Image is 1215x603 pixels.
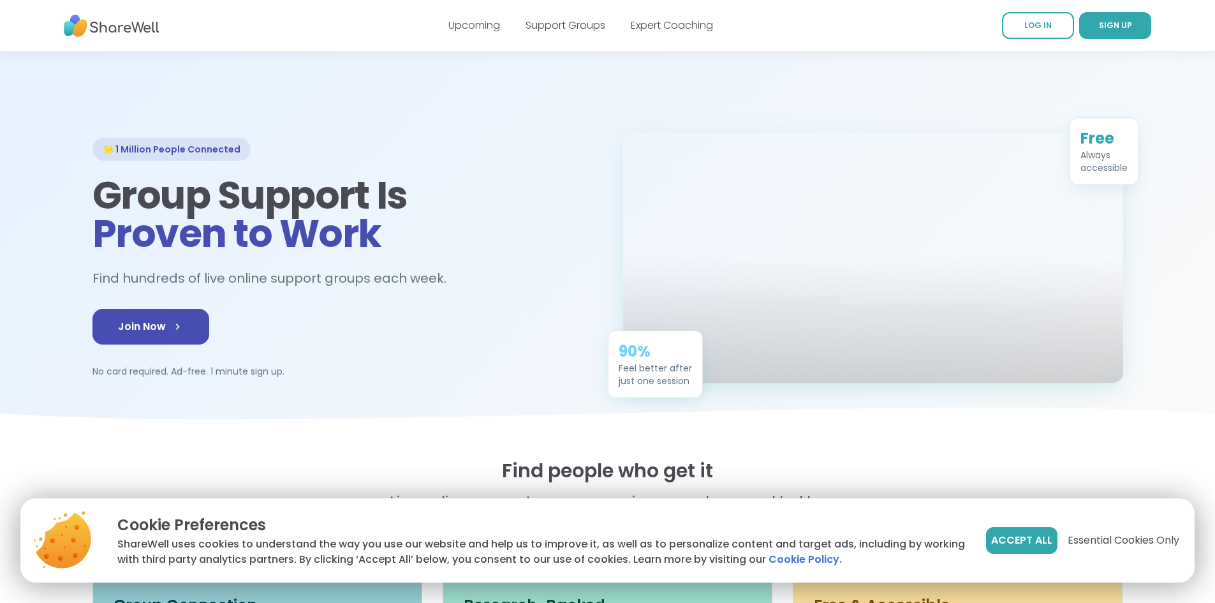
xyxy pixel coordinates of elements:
[1099,20,1132,31] span: SIGN UP
[92,365,593,378] p: No card required. Ad-free. 1 minute sign up.
[448,18,500,33] a: Upcoming
[1002,12,1074,39] a: LOG IN
[986,527,1057,554] button: Accept All
[769,552,842,567] a: Cookie Policy.
[92,176,593,253] h1: Group Support Is
[1068,533,1179,548] span: Essential Cookies Only
[1080,122,1128,142] div: Free
[92,138,251,161] div: 🌟 1 Million People Connected
[619,335,692,355] div: 90%
[526,18,605,33] a: Support Groups
[1024,20,1052,31] span: LOG IN
[117,514,966,537] p: Cookie Preferences
[118,319,184,334] span: Join Now
[363,493,853,533] p: Live online support groups, running every hour and led by real people.
[991,533,1052,548] span: Accept All
[619,355,692,381] div: Feel better after just one session
[631,18,713,33] a: Expert Coaching
[92,459,1123,482] h2: Find people who get it
[64,8,159,43] img: ShareWell Nav Logo
[92,309,209,345] a: Join Now
[92,268,460,289] h2: Find hundreds of live online support groups each week.
[1080,142,1128,168] div: Always accessible
[1079,12,1151,39] a: SIGN UP
[92,207,381,260] span: Proven to Work
[117,537,966,567] p: ShareWell uses cookies to understand the way you use our website and help us to improve it, as we...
